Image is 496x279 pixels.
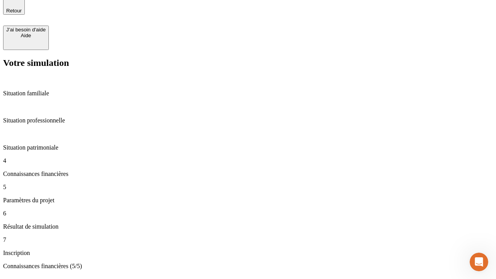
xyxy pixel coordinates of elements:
[3,58,493,68] h2: Votre simulation
[3,157,493,164] p: 4
[3,263,493,270] p: Connaissances financières (5/5)
[3,184,493,191] p: 5
[3,236,493,243] p: 7
[6,8,22,14] span: Retour
[3,117,493,124] p: Situation professionnelle
[3,210,493,217] p: 6
[3,197,493,204] p: Paramètres du projet
[6,33,46,38] div: Aide
[3,170,493,177] p: Connaissances financières
[3,223,493,230] p: Résultat de simulation
[3,144,493,151] p: Situation patrimoniale
[3,26,49,50] button: J’ai besoin d'aideAide
[470,253,488,271] iframe: Intercom live chat
[3,90,493,97] p: Situation familiale
[6,27,46,33] div: J’ai besoin d'aide
[3,250,493,257] p: Inscription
